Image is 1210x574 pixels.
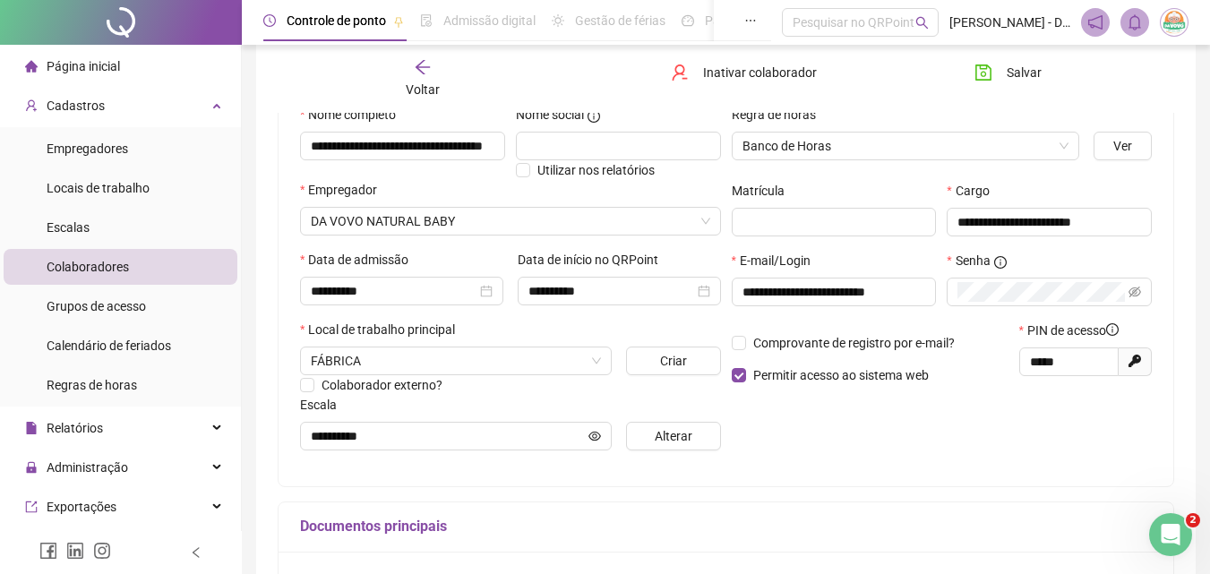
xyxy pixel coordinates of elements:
span: dashboard [682,14,694,27]
span: bell [1127,14,1143,30]
span: user-add [25,99,38,112]
span: arrow-left [414,58,432,76]
label: E-mail/Login [732,251,822,270]
span: home [25,60,38,73]
span: Alterar [655,426,692,446]
span: 2 [1186,513,1200,527]
button: Inativar colaborador [657,58,830,87]
img: 10201 [1161,9,1188,36]
span: Admissão digital [443,13,536,28]
span: Permitir acesso ao sistema web [753,368,929,382]
span: user-delete [671,64,689,81]
label: Regra de horas [732,105,828,124]
span: lock [25,461,38,474]
span: Calendário de feriados [47,338,171,353]
label: Data de admissão [300,250,420,270]
button: Criar [626,347,720,375]
span: ellipsis [744,14,757,27]
label: Escala [300,395,348,415]
span: AVENIDA ADÃO FOQUES, 2164 GUAÍBA [311,347,601,374]
span: search [915,16,929,30]
span: pushpin [393,16,404,27]
span: Relatórios [47,421,103,435]
span: Controle de ponto [287,13,386,28]
span: Colaboradores [47,260,129,274]
span: Voltar [406,82,440,97]
span: Locais de trabalho [47,181,150,195]
span: Administração [47,460,128,475]
span: info-circle [1106,323,1119,336]
iframe: Intercom live chat [1149,513,1192,556]
span: Empregadores [47,141,128,156]
span: Gestão de férias [575,13,665,28]
span: Criar [660,351,687,371]
span: DA VOVO INDUSTRIA DE PRODUTOS SAUDAVEIS LTDA [311,208,710,235]
span: [PERSON_NAME] - DA VOVÓ PAPINHAS [949,13,1070,32]
span: file [25,422,38,434]
span: Inativar colaborador [703,63,817,82]
span: Colaborador externo? [322,378,442,392]
span: Cadastros [47,99,105,113]
label: Nome completo [300,105,408,124]
span: Utilizar nos relatórios [537,163,655,177]
span: clock-circle [263,14,276,27]
span: save [974,64,992,81]
label: Matrícula [732,181,796,201]
label: Empregador [300,180,389,200]
button: Salvar [961,58,1055,87]
span: Senha [956,251,991,270]
span: info-circle [588,110,600,123]
span: export [25,501,38,513]
span: Página inicial [47,59,120,73]
span: file-done [420,14,433,27]
span: Painel do DP [705,13,775,28]
span: Exportações [47,500,116,514]
span: Banco de Horas [742,133,1069,159]
span: notification [1087,14,1103,30]
span: linkedin [66,542,84,560]
label: Data de início no QRPoint [518,250,670,270]
span: Comprovante de registro por e-mail? [753,336,955,350]
span: PIN de acesso [1027,321,1119,340]
span: Nome social [516,105,584,124]
label: Local de trabalho principal [300,320,467,339]
span: Salvar [1007,63,1042,82]
h5: Documentos principais [300,516,1152,537]
span: instagram [93,542,111,560]
button: Ver [1094,132,1152,160]
label: Cargo [947,181,1000,201]
button: Alterar [626,422,720,450]
span: left [190,546,202,559]
span: sun [552,14,564,27]
span: Regras de horas [47,378,137,392]
span: info-circle [994,256,1007,269]
span: eye-invisible [1128,286,1141,298]
span: facebook [39,542,57,560]
span: Grupos de acesso [47,299,146,313]
span: eye [588,430,601,442]
span: Escalas [47,220,90,235]
span: Ver [1113,136,1132,156]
